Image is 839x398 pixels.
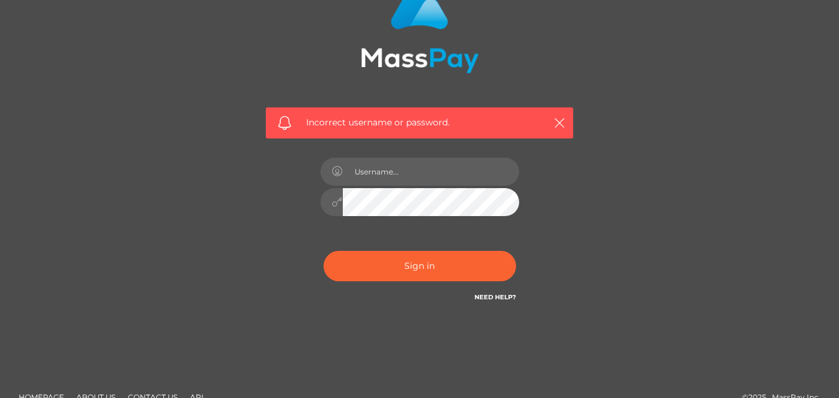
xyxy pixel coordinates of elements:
[343,158,519,186] input: Username...
[324,251,516,281] button: Sign in
[306,116,533,129] span: Incorrect username or password.
[474,293,516,301] a: Need Help?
